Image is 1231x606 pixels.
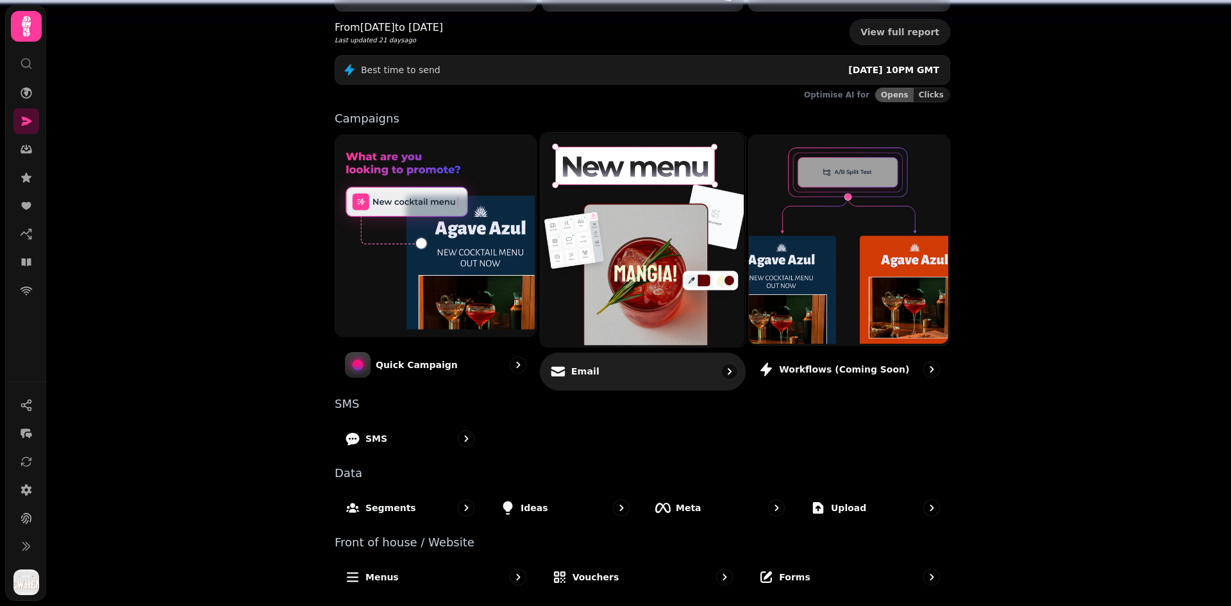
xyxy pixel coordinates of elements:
a: Meta [645,489,795,526]
svg: go to [512,358,524,371]
p: Optimise AI for [804,90,869,100]
a: View full report [850,19,950,45]
a: SMS [335,420,485,457]
a: EmailEmail [540,132,746,391]
a: Workflows (coming soon)Workflows (coming soon) [748,135,950,388]
a: Quick CampaignQuick Campaign [335,135,537,388]
p: Vouchers [573,571,619,584]
button: User avatar [11,569,42,595]
a: Upload [800,489,950,526]
svg: go to [925,363,938,376]
svg: go to [925,501,938,514]
img: User avatar [13,569,39,595]
p: Quick Campaign [376,358,458,371]
svg: go to [718,571,731,584]
svg: go to [512,571,524,584]
a: Ideas [490,489,640,526]
p: Email [571,365,599,378]
button: Opens [875,88,914,102]
p: Last updated 21 days ago [335,35,443,45]
svg: go to [460,501,473,514]
button: Clicks [914,88,950,102]
p: SMS [365,432,387,445]
p: Front of house / Website [335,537,950,548]
p: SMS [335,398,950,410]
p: Menus [365,571,399,584]
p: From [DATE] to [DATE] [335,20,443,35]
p: Upload [831,501,866,514]
svg: go to [615,501,628,514]
span: [DATE] 10PM GMT [848,65,939,75]
p: Campaigns [335,113,950,124]
img: Quick Campaign [334,134,535,335]
p: Workflows (coming soon) [779,363,909,376]
p: Best time to send [361,63,440,76]
svg: go to [770,501,783,514]
p: Segments [365,501,416,514]
svg: go to [925,571,938,584]
p: Meta [676,501,701,514]
img: Email [539,131,743,345]
a: Vouchers [542,559,744,596]
a: Forms [748,559,950,596]
svg: go to [460,432,473,445]
a: Segments [335,489,485,526]
p: Data [335,467,950,479]
svg: go to [723,365,735,378]
p: Ideas [521,501,548,514]
a: Menus [335,559,537,596]
p: Forms [779,571,810,584]
span: Opens [881,91,909,99]
img: Workflows (coming soon) [748,134,948,344]
span: Clicks [919,91,944,99]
